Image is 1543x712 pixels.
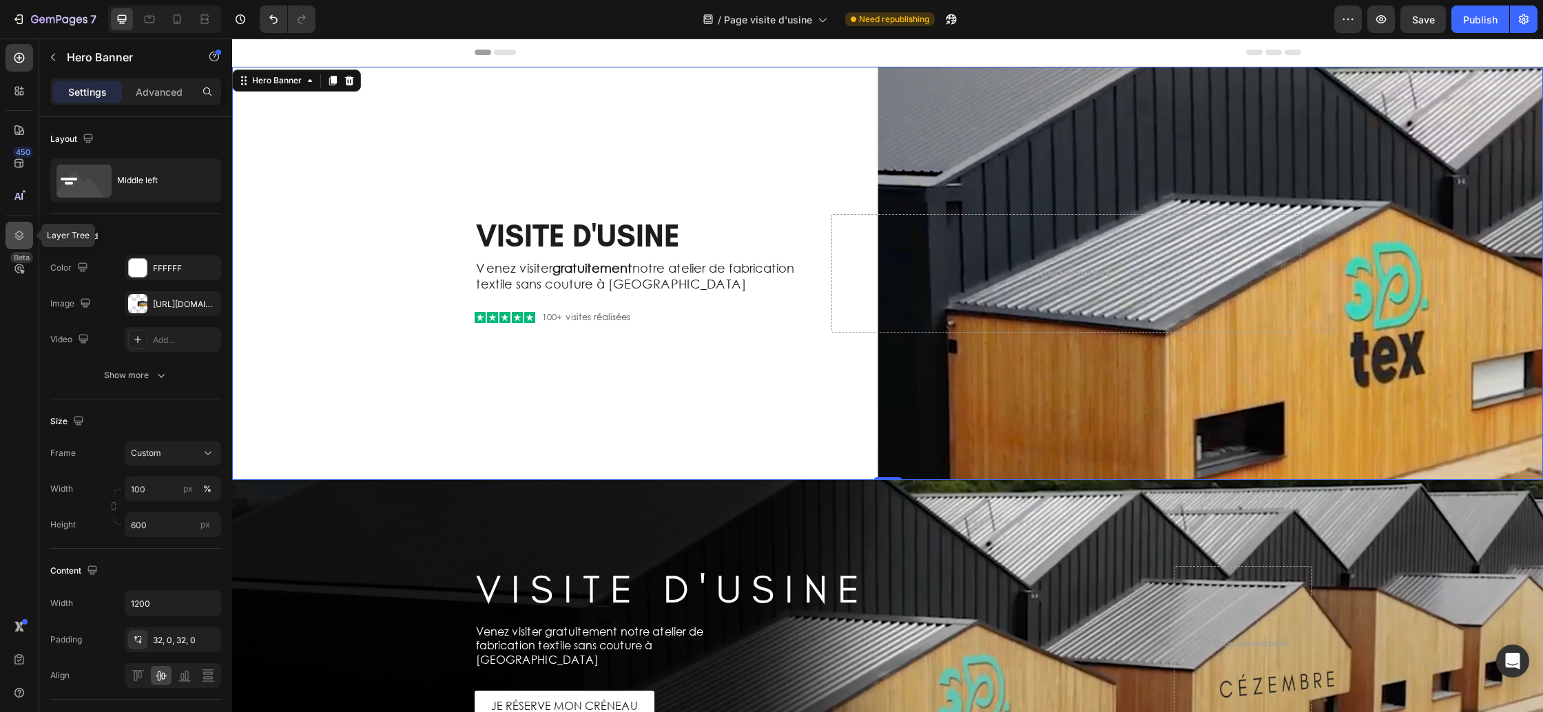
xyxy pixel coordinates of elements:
[125,591,220,616] input: Auto
[50,447,76,459] label: Frame
[50,669,70,682] div: Align
[50,331,92,349] div: Video
[50,363,221,388] button: Show more
[859,13,929,25] span: Need republishing
[1463,12,1498,27] div: Publish
[244,586,489,629] p: Venez visiter gratuitement notre atelier de fabrication textile sans couture à [GEOGRAPHIC_DATA]
[1400,6,1446,33] button: Save
[1412,14,1435,25] span: Save
[50,483,73,495] label: Width
[50,597,73,609] div: Width
[806,229,879,240] div: Drop element here
[982,600,1055,611] div: Drop element here
[1496,645,1529,678] div: Open Intercom Messenger
[90,11,96,28] p: 7
[242,652,422,683] a: JE RÉSERVE MON CRÉNEAU
[242,527,629,574] h2: Rich Text Editor. Editing area: main
[724,12,812,27] span: Page visite d'usine
[259,658,406,678] p: JE RÉSERVE MON CRÉNEAU
[50,519,76,531] label: Height
[131,447,161,459] span: Custom
[125,441,221,465] button: Custom
[244,529,628,572] p: V I S I T E D ' U S I N E
[153,298,218,311] div: [URL][DOMAIN_NAME]
[50,634,82,646] div: Padding
[104,368,168,382] div: Show more
[6,6,103,33] button: 7
[320,222,400,237] strong: gratuitement
[183,483,193,495] div: px
[13,147,33,158] div: 450
[136,85,183,99] p: Advanced
[50,230,98,242] div: Background
[17,36,72,48] div: Hero Banner
[10,252,33,263] div: Beta
[200,519,210,530] span: px
[68,85,107,99] p: Settings
[153,262,218,275] div: FFFFFF
[50,412,87,431] div: Size
[199,481,216,497] button: px
[125,477,221,501] input: px%
[117,165,201,196] div: Middle left
[50,562,101,580] div: Content
[50,295,94,313] div: Image
[242,176,578,218] h2: VISITE D'USINE
[67,49,184,65] p: Hero Banner
[153,334,218,346] div: Add...
[125,512,221,537] input: px
[718,12,721,27] span: /
[180,481,196,497] button: %
[153,634,218,647] div: 32, 0, 32, 0
[203,483,211,495] div: %
[242,585,490,630] div: Rich Text Editor. Editing area: main
[260,6,315,33] div: Undo/Redo
[310,273,398,285] p: 100+ visites réalisées
[50,259,91,278] div: Color
[244,222,577,254] p: Venez visiter notre atelier de fabrication textile sans couture à [GEOGRAPHIC_DATA]
[50,130,96,149] div: Layout
[1451,6,1509,33] button: Publish
[232,39,1543,712] iframe: Design area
